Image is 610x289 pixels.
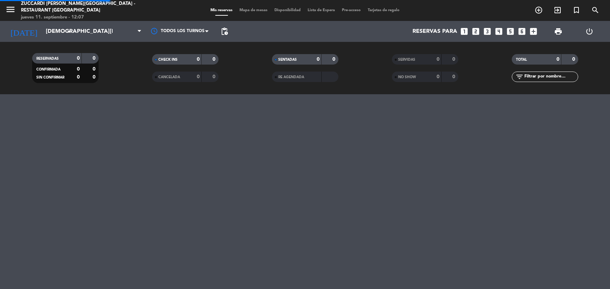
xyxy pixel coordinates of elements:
input: Filtrar por nombre... [524,73,578,81]
span: RE AGENDADA [278,75,304,79]
span: TOTAL [516,58,527,61]
span: SERVIDAS [398,58,415,61]
button: menu [5,4,16,17]
strong: 0 [213,57,217,62]
strong: 0 [452,74,457,79]
strong: 0 [93,75,97,80]
i: looks_4 [494,27,503,36]
strong: 0 [557,57,559,62]
span: Mapa de mesas [236,8,271,12]
i: filter_list [515,73,524,81]
span: Mis reservas [207,8,236,12]
span: Pre-acceso [338,8,364,12]
span: RESERVADAS [36,57,59,60]
span: Disponibilidad [271,8,304,12]
i: arrow_drop_down [65,27,73,36]
strong: 0 [77,75,80,80]
strong: 0 [452,57,457,62]
span: Reservas para [412,28,457,35]
i: [DATE] [5,24,42,39]
i: power_settings_new [585,27,594,36]
div: LOG OUT [574,21,605,42]
i: turned_in_not [572,6,581,14]
span: Lista de Espera [304,8,338,12]
strong: 0 [213,74,217,79]
div: Zuccardi [PERSON_NAME][GEOGRAPHIC_DATA] - Restaurant [GEOGRAPHIC_DATA] [21,0,147,14]
strong: 0 [197,74,200,79]
span: pending_actions [220,27,229,36]
strong: 0 [332,57,337,62]
strong: 0 [77,56,80,61]
span: CANCELADA [158,75,180,79]
i: looks_3 [483,27,492,36]
strong: 0 [93,56,97,61]
strong: 0 [93,67,97,72]
span: Tarjetas de regalo [364,8,403,12]
strong: 0 [77,67,80,72]
strong: 0 [317,57,320,62]
div: jueves 11. septiembre - 12:07 [21,14,147,21]
span: CONFIRMADA [36,68,60,71]
i: search [591,6,600,14]
i: menu [5,4,16,15]
strong: 0 [572,57,576,62]
i: exit_to_app [553,6,562,14]
i: looks_6 [517,27,526,36]
i: looks_5 [506,27,515,36]
i: add_circle_outline [534,6,543,14]
span: NO SHOW [398,75,416,79]
span: SENTADAS [278,58,297,61]
i: add_box [529,27,538,36]
span: CHECK INS [158,58,178,61]
span: print [554,27,562,36]
i: looks_one [460,27,469,36]
strong: 0 [437,74,439,79]
span: SIN CONFIRMAR [36,76,64,79]
i: looks_two [471,27,480,36]
strong: 0 [197,57,200,62]
strong: 0 [437,57,439,62]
